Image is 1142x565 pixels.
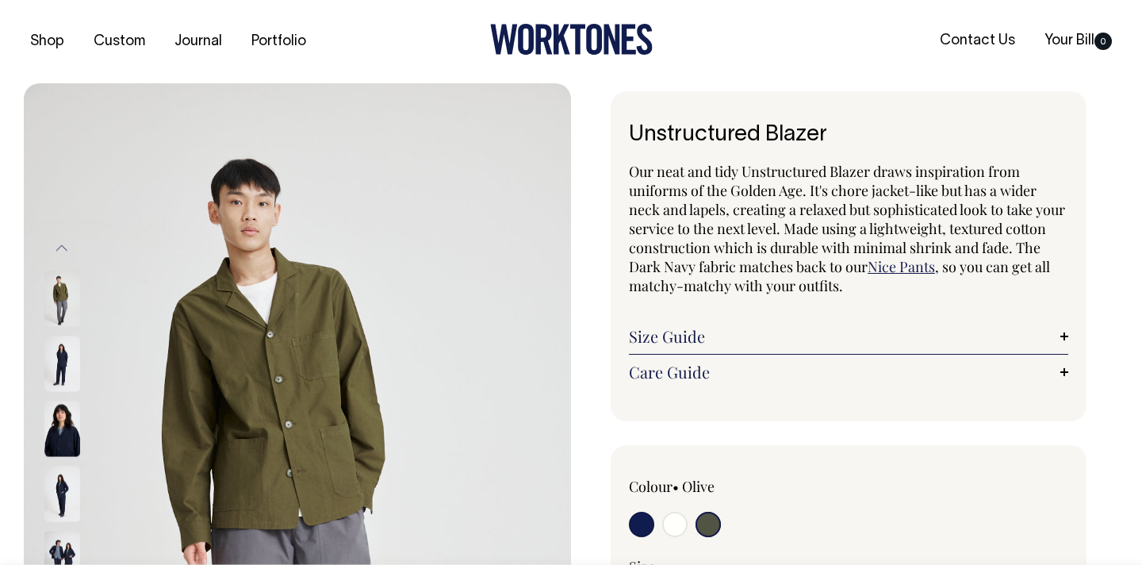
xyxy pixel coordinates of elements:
a: Portfolio [245,29,312,55]
div: Colour [629,477,805,496]
img: dark-navy [44,466,80,521]
button: Previous [50,231,74,267]
img: olive [44,271,80,326]
a: Contact Us [933,28,1021,54]
a: Size Guide [629,327,1068,346]
label: Olive [682,477,715,496]
a: Journal [168,29,228,55]
a: Custom [87,29,151,55]
img: dark-navy [44,336,80,391]
span: 0 [1094,33,1112,50]
span: Our neat and tidy Unstructured Blazer draws inspiration from uniforms of the Golden Age. It's cho... [629,162,1065,276]
img: dark-navy [44,401,80,456]
span: • [673,477,679,496]
a: Nice Pants [868,257,935,276]
h1: Unstructured Blazer [629,123,1068,148]
a: Your Bill0 [1038,28,1118,54]
a: Shop [24,29,71,55]
span: , so you can get all matchy-matchy with your outfits. [629,257,1050,295]
a: Care Guide [629,363,1068,382]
